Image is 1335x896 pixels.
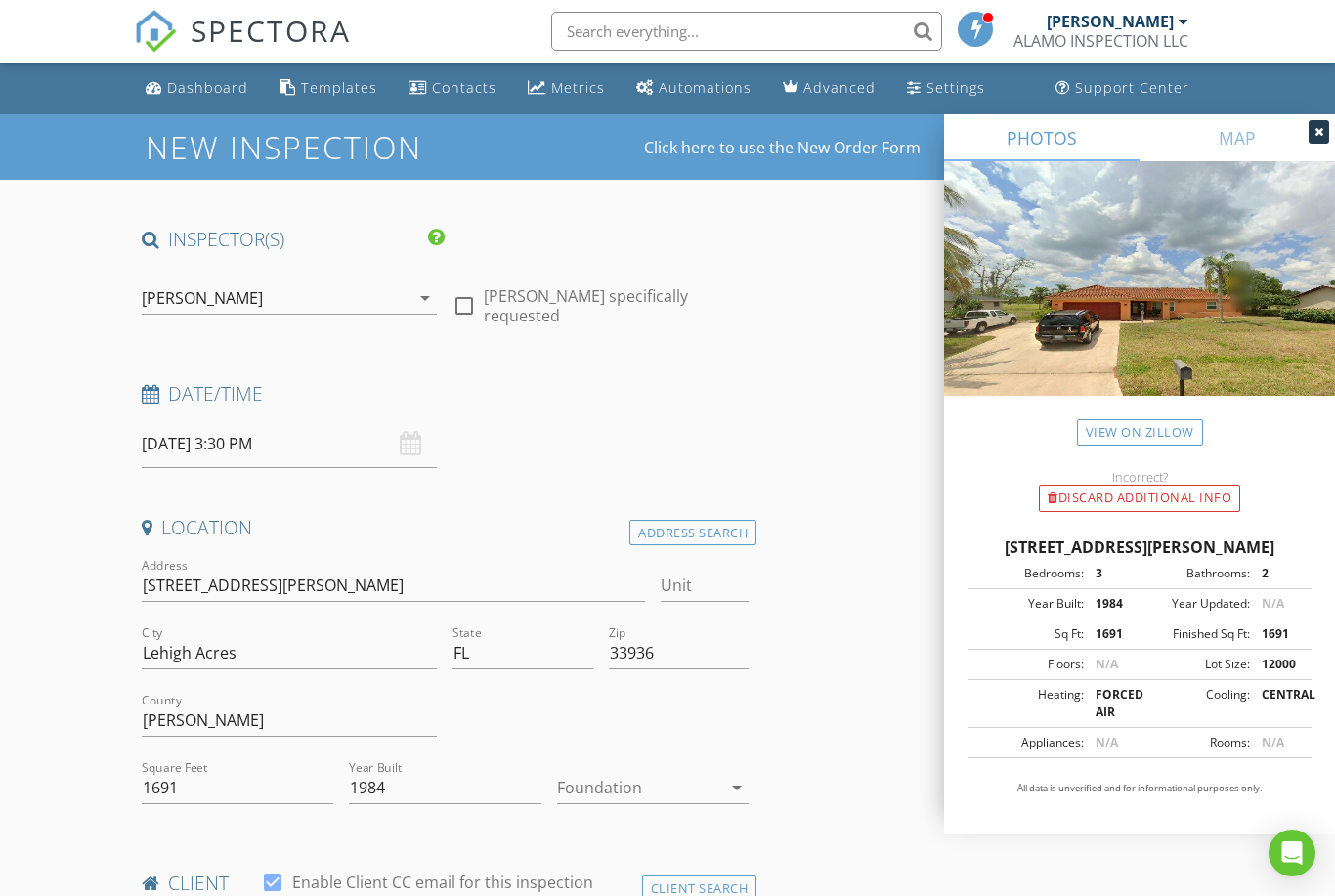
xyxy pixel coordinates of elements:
[1077,419,1203,446] a: View on Zillow
[973,686,1084,721] div: Heating:
[1140,734,1250,751] div: Rooms:
[146,130,579,164] h1: New Inspection
[1047,12,1174,31] div: [PERSON_NAME]
[1140,565,1250,582] div: Bathrooms:
[301,78,377,97] div: Templates
[1084,625,1140,643] div: 1691
[142,289,263,307] div: [PERSON_NAME]
[973,595,1084,613] div: Year Built:
[1262,595,1284,612] span: N/A
[142,515,749,540] h4: Location
[1084,565,1140,582] div: 3
[142,871,749,896] h4: client
[1140,656,1250,673] div: Lot Size:
[167,78,248,97] div: Dashboard
[1250,656,1306,673] div: 12000
[134,10,177,53] img: The Best Home Inspection Software - Spectora
[968,782,1312,795] p: All data is unverified and for informational purposes only.
[973,625,1084,643] div: Sq Ft:
[142,381,749,406] h4: Date/Time
[926,78,985,97] div: Settings
[551,12,942,51] input: Search everything...
[1140,595,1250,613] div: Year Updated:
[629,520,756,546] div: Address Search
[775,70,883,107] a: Advanced
[484,286,749,325] label: [PERSON_NAME] specifically requested
[520,70,613,107] a: Metrics
[432,78,496,97] div: Contacts
[1084,595,1140,613] div: 1984
[1084,686,1140,721] div: FORCED AIR
[1262,734,1284,750] span: N/A
[1140,625,1250,643] div: Finished Sq Ft:
[973,656,1084,673] div: Floors:
[1140,686,1250,721] div: Cooling:
[138,70,256,107] a: Dashboard
[1269,830,1315,876] div: Open Intercom Messenger
[142,420,438,468] input: Select date
[1250,625,1306,643] div: 1691
[968,535,1312,559] div: [STREET_ADDRESS][PERSON_NAME]
[1140,114,1335,161] a: MAP
[659,78,752,97] div: Automations
[134,26,351,67] a: SPECTORA
[644,140,921,155] a: Click here to use the New Order Form
[1250,686,1306,721] div: CENTRAL
[803,78,876,97] div: Advanced
[973,734,1084,751] div: Appliances:
[899,70,993,107] a: Settings
[413,286,437,310] i: arrow_drop_down
[551,78,605,97] div: Metrics
[725,776,749,799] i: arrow_drop_down
[272,70,385,107] a: Templates
[944,114,1140,161] a: PHOTOS
[944,469,1335,485] div: Incorrect?
[628,70,759,107] a: Automations (Basic)
[292,873,593,892] label: Enable Client CC email for this inspection
[1250,565,1306,582] div: 2
[1075,78,1189,97] div: Support Center
[191,10,351,51] span: SPECTORA
[944,161,1335,443] img: streetview
[973,565,1084,582] div: Bedrooms:
[1039,485,1240,512] div: Discard Additional info
[1096,656,1118,672] span: N/A
[1096,734,1118,750] span: N/A
[401,70,504,107] a: Contacts
[142,227,446,252] h4: INSPECTOR(S)
[1013,31,1188,51] div: ALAMO INSPECTION LLC
[1048,70,1197,107] a: Support Center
